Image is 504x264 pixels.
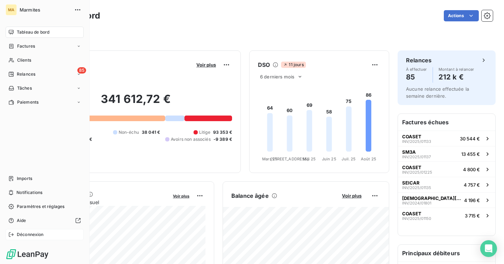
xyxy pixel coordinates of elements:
[463,167,480,172] span: 4 800 €
[6,173,84,184] a: Imports
[173,194,189,199] span: Voir plus
[303,157,316,161] tspan: Mai 25
[271,157,308,161] tspan: [STREET_ADDRESS]
[398,161,495,177] button: COASETINV/2025/012254 800 €
[171,193,191,199] button: Voir plus
[6,69,84,80] a: 85Relances
[213,136,232,143] span: -9 389 €
[402,201,431,205] span: INV/2024/01801
[361,157,376,161] tspan: Août 25
[406,67,427,71] span: À effectuer
[465,213,480,218] span: 3 715 €
[281,62,306,68] span: 11 jours
[402,165,421,170] span: COASET
[402,149,416,155] span: SM3A
[260,74,294,79] span: 6 derniers mois
[17,203,64,210] span: Paramètres et réglages
[17,99,38,105] span: Paiements
[119,129,139,136] span: Non-échu
[340,193,364,199] button: Voir plus
[6,27,84,38] a: Tableau de bord
[6,41,84,52] a: Factures
[171,136,211,143] span: Avoirs non associés
[402,170,432,174] span: INV/2025/01225
[258,61,270,69] h6: DSO
[464,182,480,188] span: 4 757 €
[398,131,495,146] button: COASETINV/2025/0113330 544 €
[322,157,336,161] tspan: Juin 25
[20,7,70,13] span: Marmites
[17,57,31,63] span: Clients
[439,67,474,71] span: Montant à relancer
[342,157,356,161] tspan: Juil. 25
[402,195,461,201] span: [DEMOGRAPHIC_DATA][PERSON_NAME]
[17,231,44,238] span: Déconnexion
[402,186,431,190] span: INV/2025/01135
[402,211,421,216] span: COASET
[342,193,362,199] span: Voir plus
[439,71,474,83] h4: 212 k €
[199,129,210,136] span: Litige
[40,199,168,206] span: Chiffre d'affaires mensuel
[6,249,49,260] img: Logo LeanPay
[231,192,269,200] h6: Balance âgée
[406,56,432,64] h6: Relances
[40,92,232,113] h2: 341 612,72 €
[406,71,427,83] h4: 85
[398,177,495,192] button: SEICARINV/2025/011354 757 €
[398,146,495,161] button: SM3AINV/2025/0113713 455 €
[17,85,32,91] span: Tâches
[6,201,84,212] a: Paramètres et réglages
[142,129,160,136] span: 38 041 €
[196,62,216,68] span: Voir plus
[461,151,480,157] span: 13 455 €
[194,62,218,68] button: Voir plus
[16,189,42,196] span: Notifications
[402,139,431,144] span: INV/2025/01133
[17,71,35,77] span: Relances
[213,129,232,136] span: 93 353 €
[398,208,495,223] button: COASETINV/2025/011503 715 €
[398,245,495,262] h6: Principaux débiteurs
[402,180,420,186] span: SEICAR
[262,157,278,161] tspan: Mars 25
[17,175,32,182] span: Imports
[402,155,431,159] span: INV/2025/01137
[6,83,84,94] a: Tâches
[6,4,17,15] div: MA
[17,43,35,49] span: Factures
[398,192,495,208] button: [DEMOGRAPHIC_DATA][PERSON_NAME]INV/2024/018014 196 €
[6,215,84,226] a: Aide
[77,67,86,74] span: 85
[6,55,84,66] a: Clients
[464,197,480,203] span: 4 196 €
[6,97,84,108] a: Paiements
[406,86,469,99] span: Aucune relance effectuée la semaine dernière.
[398,114,495,131] h6: Factures échues
[402,134,421,139] span: COASET
[460,136,480,141] span: 30 544 €
[444,10,479,21] button: Actions
[17,29,49,35] span: Tableau de bord
[402,216,431,221] span: INV/2025/01150
[17,217,26,224] span: Aide
[480,240,497,257] div: Open Intercom Messenger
